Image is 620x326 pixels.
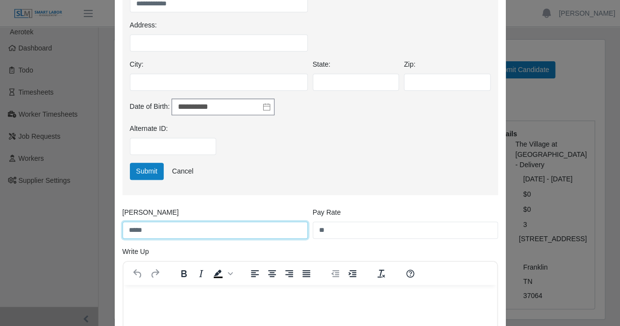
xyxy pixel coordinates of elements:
label: City: [130,59,144,70]
label: Date of Birth: [130,101,170,112]
label: Address: [130,20,157,30]
button: Redo [147,267,163,280]
label: [PERSON_NAME] [123,207,179,218]
button: Submit [130,163,164,180]
label: Zip: [404,59,415,70]
button: Justify [298,267,315,280]
label: State: [313,59,331,70]
button: Align center [264,267,280,280]
button: Increase indent [344,267,361,280]
button: Help [402,267,419,280]
button: Clear formatting [373,267,390,280]
button: Decrease indent [327,267,344,280]
label: Alternate ID: [130,124,168,134]
button: Italic [193,267,209,280]
button: Align right [281,267,298,280]
button: Undo [129,267,146,280]
div: Background color Black [210,267,234,280]
button: Align left [247,267,263,280]
label: Pay Rate [313,207,341,218]
button: Bold [175,267,192,280]
a: Cancel [166,163,200,180]
label: Write Up [123,247,149,257]
body: Rich Text Area. Press ALT-0 for help. [8,8,366,19]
